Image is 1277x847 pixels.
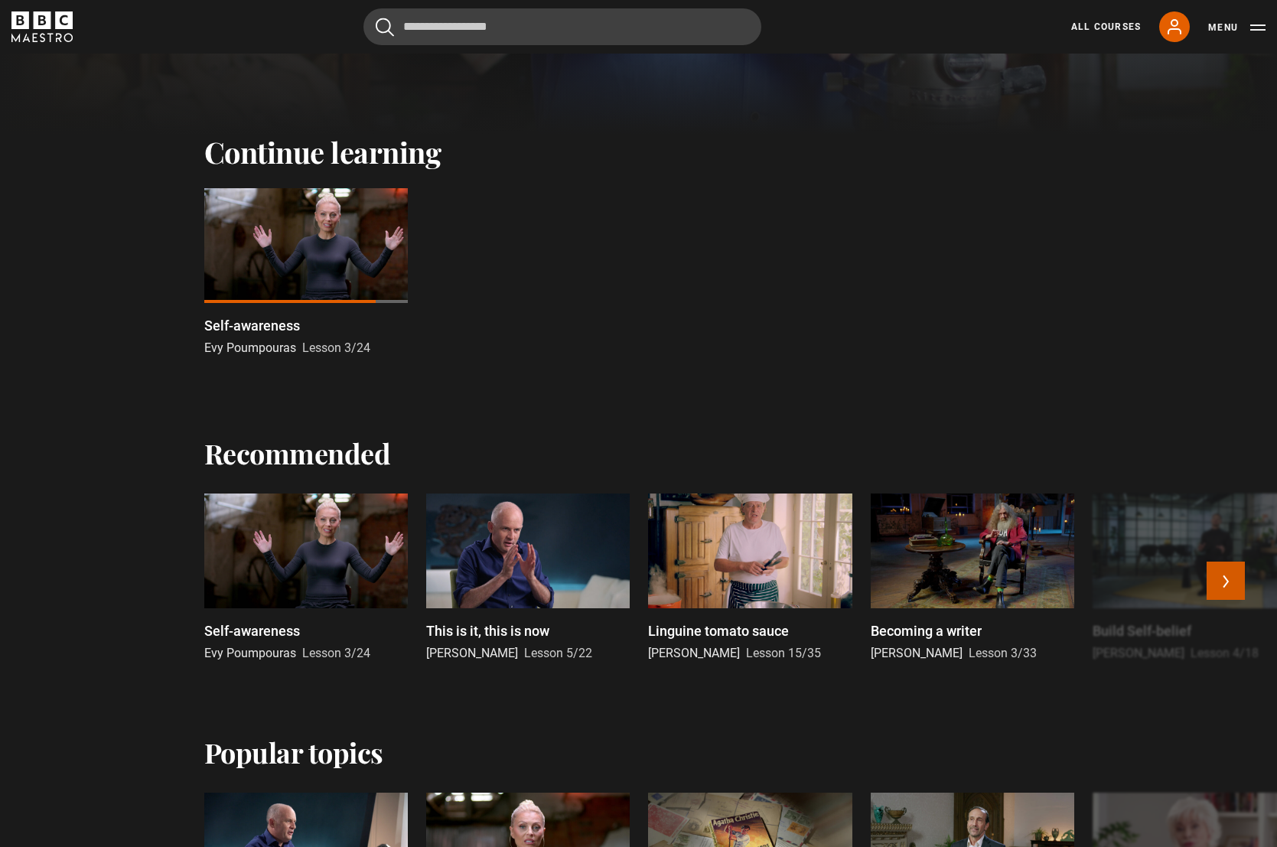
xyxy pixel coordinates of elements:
[204,646,296,660] span: Evy Poumpouras
[204,437,391,469] h2: Recommended
[204,188,408,357] a: Self-awareness Evy Poumpouras Lesson 3/24
[302,340,370,355] span: Lesson 3/24
[648,494,852,663] a: Linguine tomato sauce [PERSON_NAME] Lesson 15/35
[302,646,370,660] span: Lesson 3/24
[871,646,963,660] span: [PERSON_NAME]
[1208,20,1266,35] button: Toggle navigation
[1191,646,1259,660] span: Lesson 4/18
[871,494,1074,663] a: Becoming a writer [PERSON_NAME] Lesson 3/33
[204,494,408,663] a: Self-awareness Evy Poumpouras Lesson 3/24
[11,11,73,42] svg: BBC Maestro
[204,621,300,641] p: Self-awareness
[969,646,1037,660] span: Lesson 3/33
[204,135,1073,170] h2: Continue learning
[204,736,383,768] h2: Popular topics
[1071,20,1141,34] a: All Courses
[746,646,821,660] span: Lesson 15/35
[648,621,789,641] p: Linguine tomato sauce
[871,621,982,641] p: Becoming a writer
[524,646,592,660] span: Lesson 5/22
[426,621,549,641] p: This is it, this is now
[204,315,300,336] p: Self-awareness
[426,494,630,663] a: This is it, this is now [PERSON_NAME] Lesson 5/22
[376,18,394,37] button: Submit the search query
[648,646,740,660] span: [PERSON_NAME]
[1093,646,1184,660] span: [PERSON_NAME]
[204,340,296,355] span: Evy Poumpouras
[363,8,761,45] input: Search
[1093,621,1191,641] p: Build Self-belief
[426,646,518,660] span: [PERSON_NAME]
